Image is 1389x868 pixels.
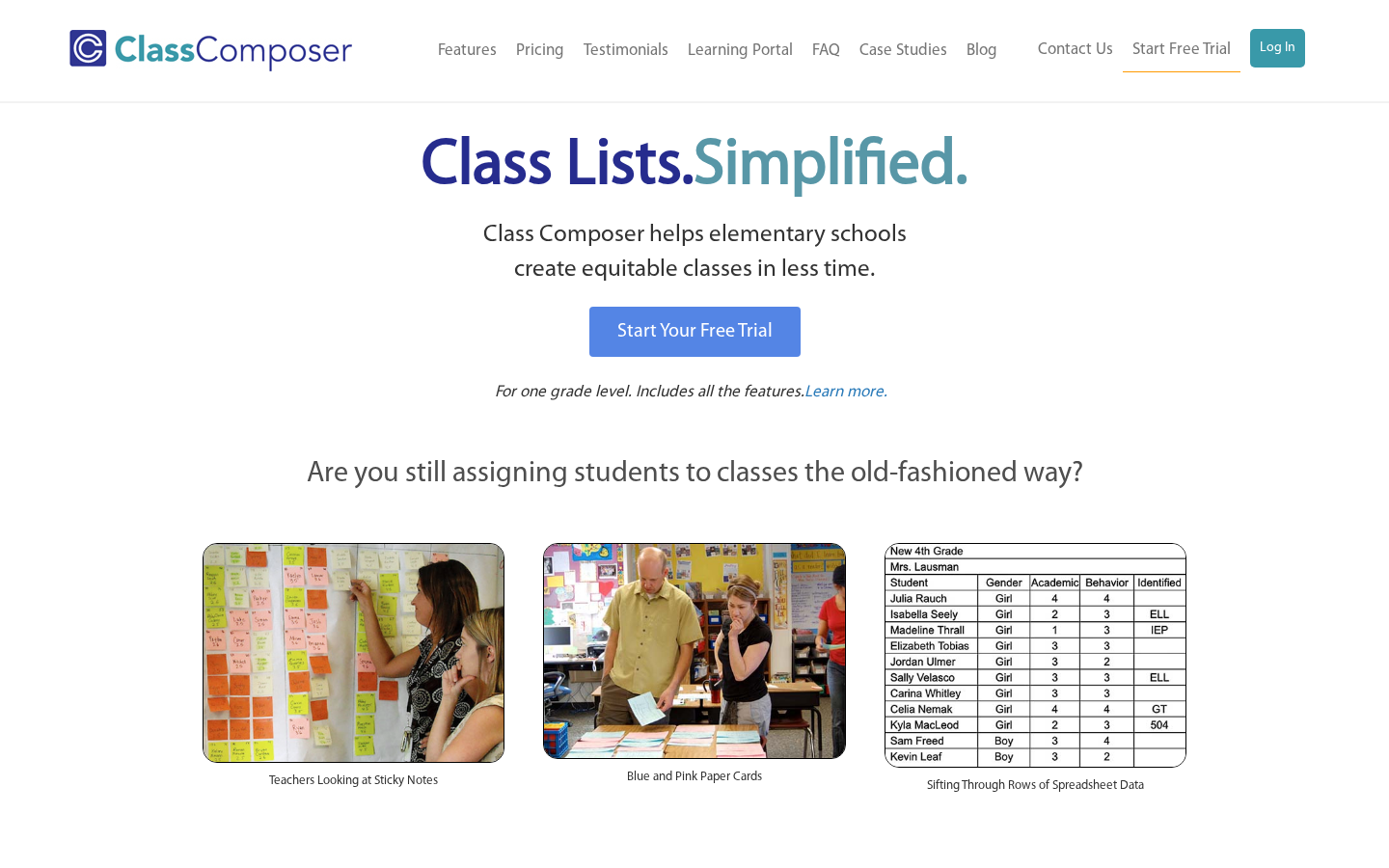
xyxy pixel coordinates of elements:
[1028,29,1123,71] a: Contact Us
[1007,29,1305,72] nav: Header Menu
[804,384,887,400] span: Learn more.
[885,543,1186,768] img: Spreadsheets
[803,30,850,72] a: FAQ
[574,30,678,72] a: Testimonials
[804,381,887,405] a: Learn more.
[543,759,845,805] div: Blue and Pink Paper Cards
[69,30,352,71] img: Class Composer
[506,30,574,72] a: Pricing
[200,218,1189,288] p: Class Composer helps elementary schools create equitable classes in less time.
[694,135,967,198] span: Simplified.
[203,453,1186,496] p: Are you still assigning students to classes the old-fashioned way?
[957,30,1007,72] a: Blog
[850,30,957,72] a: Case Studies
[678,30,803,72] a: Learning Portal
[203,543,504,763] img: Teachers Looking at Sticky Notes
[617,322,773,341] span: Start Your Free Trial
[1250,29,1305,68] a: Log In
[885,768,1186,814] div: Sifting Through Rows of Spreadsheet Data
[1123,29,1240,72] a: Start Free Trial
[428,30,506,72] a: Features
[203,763,504,809] div: Teachers Looking at Sticky Notes
[422,135,967,198] span: Class Lists.
[396,30,1007,72] nav: Header Menu
[589,307,801,357] a: Start Your Free Trial
[543,543,845,758] img: Blue and Pink Paper Cards
[495,384,804,400] span: For one grade level. Includes all the features.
